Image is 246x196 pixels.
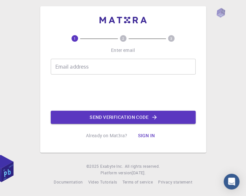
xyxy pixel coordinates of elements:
text: 3 [170,36,172,41]
text: 2 [122,36,124,41]
span: Privacy statement [158,179,192,185]
a: Privacy statement [158,179,192,185]
p: Already on Mat3ra? [86,132,127,139]
a: Exabyte Inc. [100,163,123,170]
span: Exabyte Inc. [100,163,123,169]
a: Documentation [54,179,83,185]
span: Terms of service [122,179,152,185]
span: Video Tutorials [88,179,117,185]
p: Enter email [111,47,135,54]
a: Video Tutorials [88,179,117,185]
span: © 2025 [86,163,100,170]
button: Sign in [132,129,160,142]
span: All rights reserved. [124,163,160,170]
button: Send verification code [51,111,196,124]
span: Platform version [100,170,132,176]
iframe: reCAPTCHA [73,80,173,105]
a: Terms of service [122,179,152,185]
div: Open Intercom Messenger [224,174,239,189]
span: Documentation [54,179,83,185]
a: [DATE]. [132,170,146,176]
span: [DATE] . [132,170,146,175]
text: 1 [74,36,76,41]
